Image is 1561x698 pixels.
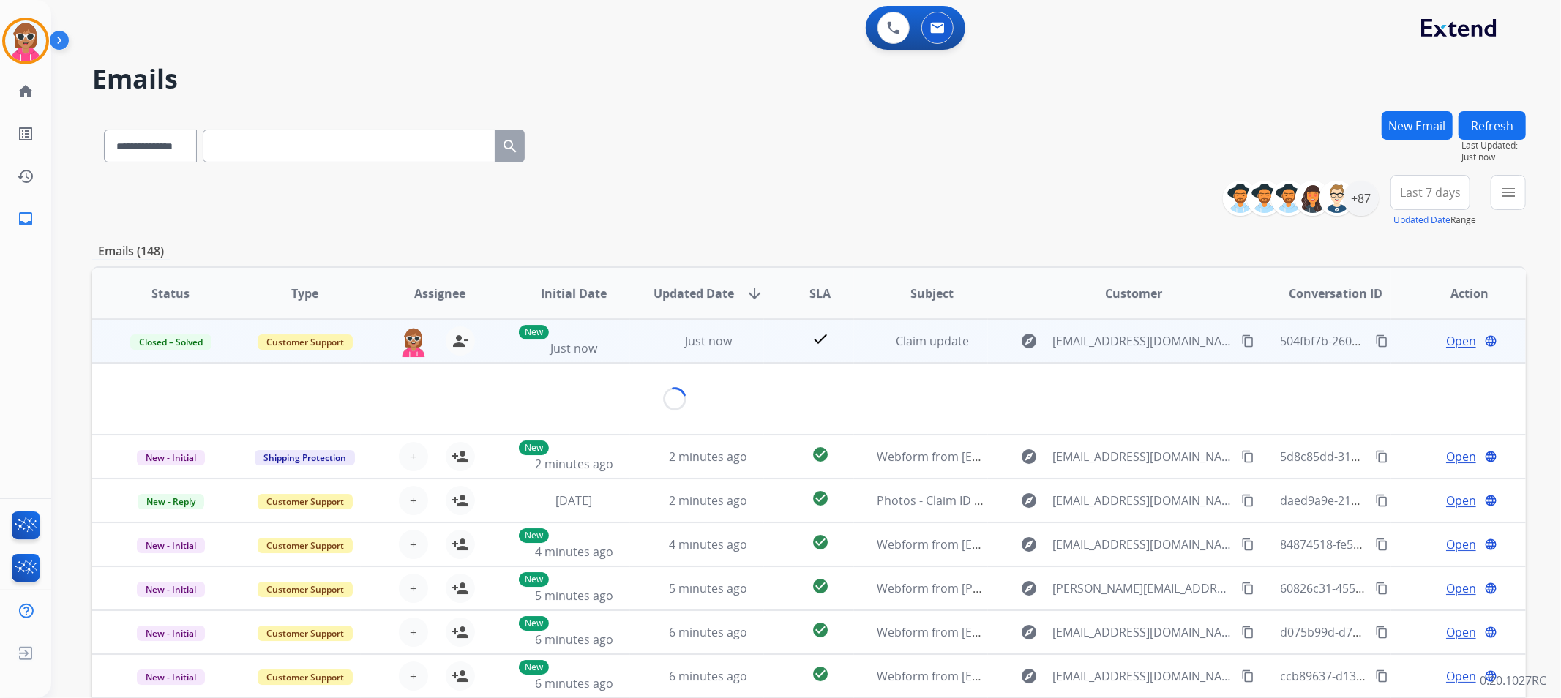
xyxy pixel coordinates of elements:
[1480,672,1546,689] p: 0.20.1027RC
[1375,450,1388,463] mat-icon: content_copy
[519,440,549,455] p: New
[1241,450,1254,463] mat-icon: content_copy
[92,64,1526,94] h2: Emails
[1446,448,1476,465] span: Open
[1446,579,1476,597] span: Open
[877,449,1209,465] span: Webform from [EMAIL_ADDRESS][DOMAIN_NAME] on [DATE]
[910,285,954,302] span: Subject
[414,285,465,302] span: Assignee
[1375,334,1388,348] mat-icon: content_copy
[1484,669,1497,683] mat-icon: language
[452,448,469,465] mat-icon: person_add
[1281,624,1511,640] span: d075b99d-d718-4227-bae4-298b20600556
[1281,333,1503,349] span: 504fbf7b-2605-4c9b-b410-da2943e6958a
[1461,151,1526,163] span: Just now
[410,623,416,641] span: +
[746,285,763,302] mat-icon: arrow_downward
[1461,140,1526,151] span: Last Updated:
[541,285,607,302] span: Initial Date
[1052,448,1232,465] span: [EMAIL_ADDRESS][DOMAIN_NAME]
[1500,184,1517,201] mat-icon: menu
[1020,623,1038,641] mat-icon: explore
[1446,536,1476,553] span: Open
[452,579,469,597] mat-icon: person_add
[258,626,353,641] span: Customer Support
[258,494,353,509] span: Customer Support
[501,138,519,155] mat-icon: search
[137,538,205,553] span: New - Initial
[399,486,428,515] button: +
[519,325,549,339] p: New
[654,285,734,302] span: Updated Date
[669,492,747,509] span: 2 minutes ago
[812,330,829,348] mat-icon: check
[1052,623,1232,641] span: [EMAIL_ADDRESS][DOMAIN_NAME]
[519,616,549,631] p: New
[535,544,613,560] span: 4 minutes ago
[1459,111,1526,140] button: Refresh
[410,492,416,509] span: +
[130,334,211,350] span: Closed – Solved
[877,624,1209,640] span: Webform from [EMAIL_ADDRESS][DOMAIN_NAME] on [DATE]
[535,456,613,472] span: 2 minutes ago
[1020,448,1038,465] mat-icon: explore
[1052,492,1232,509] span: [EMAIL_ADDRESS][DOMAIN_NAME]
[812,489,829,507] mat-icon: check_circle
[1344,181,1379,216] div: +87
[1281,449,1505,465] span: 5d8c85dd-3117-4d9a-84fc-d0a93ce00b98
[410,579,416,597] span: +
[1393,214,1450,226] button: Updated Date
[877,536,1209,552] span: Webform from [EMAIL_ADDRESS][DOMAIN_NAME] on [DATE]
[1390,175,1470,210] button: Last 7 days
[137,669,205,685] span: New - Initial
[669,668,747,684] span: 6 minutes ago
[399,661,428,691] button: +
[452,492,469,509] mat-icon: person_add
[519,528,549,543] p: New
[1484,450,1497,463] mat-icon: language
[452,667,469,685] mat-icon: person_add
[1375,626,1388,639] mat-icon: content_copy
[1241,538,1254,551] mat-icon: content_copy
[17,168,34,185] mat-icon: history
[452,623,469,641] mat-icon: person_add
[410,448,416,465] span: +
[1241,334,1254,348] mat-icon: content_copy
[1241,669,1254,683] mat-icon: content_copy
[258,538,353,553] span: Customer Support
[1020,332,1038,350] mat-icon: explore
[1375,538,1388,551] mat-icon: content_copy
[258,334,353,350] span: Customer Support
[1484,582,1497,595] mat-icon: language
[1400,189,1461,195] span: Last 7 days
[1446,332,1476,350] span: Open
[535,588,613,604] span: 5 minutes ago
[1382,111,1453,140] button: New Email
[1484,334,1497,348] mat-icon: language
[1391,268,1526,319] th: Action
[555,492,592,509] span: [DATE]
[1484,538,1497,551] mat-icon: language
[669,449,747,465] span: 2 minutes ago
[877,580,1300,596] span: Webform from [PERSON_NAME][EMAIL_ADDRESS][DOMAIN_NAME] on [DATE]
[1020,536,1038,553] mat-icon: explore
[1281,580,1505,596] span: 60826c31-4552-444d-91b3-52bc7fe82d83
[1020,667,1038,685] mat-icon: explore
[1241,494,1254,507] mat-icon: content_copy
[812,577,829,595] mat-icon: check_circle
[1281,668,1502,684] span: ccb89637-d13d-48f9-887f-aca8d25981de
[1484,494,1497,507] mat-icon: language
[410,536,416,553] span: +
[137,582,205,597] span: New - Initial
[669,580,747,596] span: 5 minutes ago
[1052,536,1232,553] span: [EMAIL_ADDRESS][DOMAIN_NAME]
[550,340,597,356] span: Just now
[399,530,428,559] button: +
[255,450,355,465] span: Shipping Protection
[1446,492,1476,509] span: Open
[1484,626,1497,639] mat-icon: language
[138,494,204,509] span: New - Reply
[1020,492,1038,509] mat-icon: explore
[896,333,969,349] span: Claim update
[399,618,428,647] button: +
